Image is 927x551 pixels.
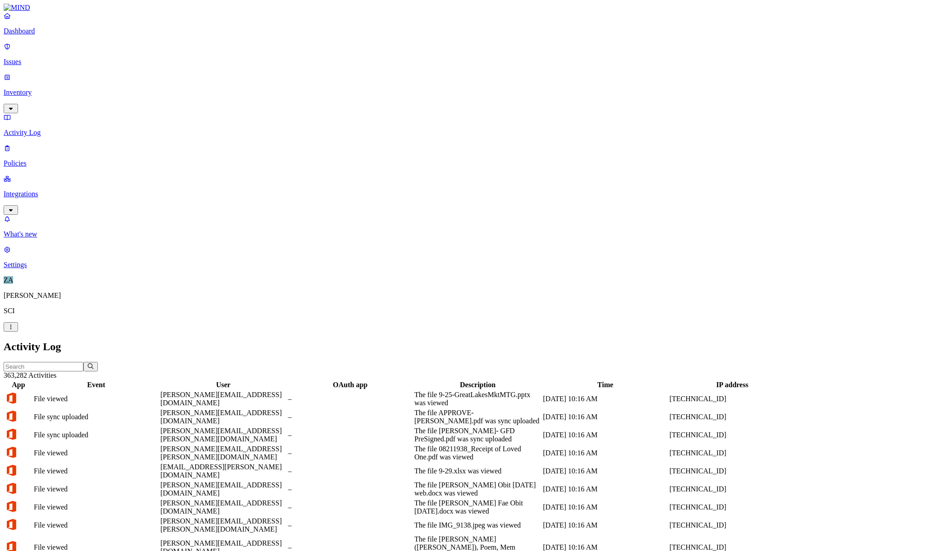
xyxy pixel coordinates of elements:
[4,307,923,315] p: SCI
[543,413,597,421] span: [DATE] 10:16 AM
[414,381,541,389] div: Description
[34,449,159,457] div: File viewed
[543,431,597,439] span: [DATE] 10:16 AM
[34,395,159,403] div: File viewed
[5,518,18,531] img: office-365
[414,481,541,497] div: The file [PERSON_NAME] Obit [DATE] web.docx was viewed
[670,381,795,389] div: IP address
[161,427,282,443] span: [PERSON_NAME][EMAIL_ADDRESS][PERSON_NAME][DOMAIN_NAME]
[4,88,923,97] p: Inventory
[670,395,795,403] div: [TECHNICAL_ID]
[4,230,923,238] p: What's new
[4,341,923,353] h2: Activity Log
[288,449,292,457] span: –
[161,409,282,425] span: [PERSON_NAME][EMAIL_ADDRESS][DOMAIN_NAME]
[670,485,795,493] div: [TECHNICAL_ID]
[5,482,18,495] img: office-365
[543,395,597,403] span: [DATE] 10:16 AM
[670,431,795,439] div: [TECHNICAL_ID]
[5,392,18,404] img: office-365
[414,467,541,475] div: The file 9-29.xlsx was viewed
[34,467,159,475] div: File viewed
[543,503,597,511] span: [DATE] 10:16 AM
[288,381,413,389] div: OAuth app
[34,413,159,421] div: File sync uploaded
[4,276,13,284] span: ZA
[670,467,795,475] div: [TECHNICAL_ID]
[4,27,923,35] p: Dashboard
[161,499,282,515] span: [PERSON_NAME][EMAIL_ADDRESS][DOMAIN_NAME]
[414,427,541,443] div: The file [PERSON_NAME]- GFD PreSigned.pdf was sync uploaded
[288,467,292,475] span: –
[4,4,30,12] img: MIND
[288,521,292,529] span: –
[5,500,18,513] img: office-365
[670,413,795,421] div: [TECHNICAL_ID]
[543,381,667,389] div: Time
[4,129,923,137] p: Activity Log
[34,431,159,439] div: File sync uploaded
[543,521,597,529] span: [DATE] 10:16 AM
[5,381,32,389] div: App
[161,381,286,389] div: User
[288,503,292,511] span: –
[34,521,159,529] div: File viewed
[288,543,292,551] span: –
[414,521,541,529] div: The file IMG_9138.jpeg was viewed
[288,413,292,421] span: –
[288,485,292,493] span: –
[4,190,923,198] p: Integrations
[543,467,597,475] span: [DATE] 10:16 AM
[414,499,541,515] div: The file [PERSON_NAME] Fae Obit [DATE].docx was viewed
[543,449,597,457] span: [DATE] 10:16 AM
[414,409,541,425] div: The file APPROVE-[PERSON_NAME].pdf was sync uploaded
[161,517,282,533] span: [PERSON_NAME][EMAIL_ADDRESS][PERSON_NAME][DOMAIN_NAME]
[4,362,83,371] input: Search
[161,463,282,479] span: [EMAIL_ADDRESS][PERSON_NAME][DOMAIN_NAME]
[5,410,18,422] img: office-365
[414,391,541,407] div: The file 9-25-GreatLakesMktMTG.pptx was viewed
[34,485,159,493] div: File viewed
[4,261,923,269] p: Settings
[34,503,159,511] div: File viewed
[414,445,541,461] div: The file 08211938_Receipt of Loved One.pdf was viewed
[5,464,18,477] img: office-365
[4,58,923,66] p: Issues
[34,381,159,389] div: Event
[670,503,795,511] div: [TECHNICAL_ID]
[543,543,597,551] span: [DATE] 10:16 AM
[543,485,597,493] span: [DATE] 10:16 AM
[5,428,18,440] img: office-365
[4,371,56,379] span: 363,282 Activities
[161,481,282,497] span: [PERSON_NAME][EMAIL_ADDRESS][DOMAIN_NAME]
[5,446,18,458] img: office-365
[670,521,795,529] div: [TECHNICAL_ID]
[288,395,292,403] span: –
[161,445,282,461] span: [PERSON_NAME][EMAIL_ADDRESS][PERSON_NAME][DOMAIN_NAME]
[161,391,282,407] span: [PERSON_NAME][EMAIL_ADDRESS][DOMAIN_NAME]
[670,449,795,457] div: [TECHNICAL_ID]
[288,431,292,439] span: –
[4,159,923,167] p: Policies
[4,292,923,300] p: [PERSON_NAME]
